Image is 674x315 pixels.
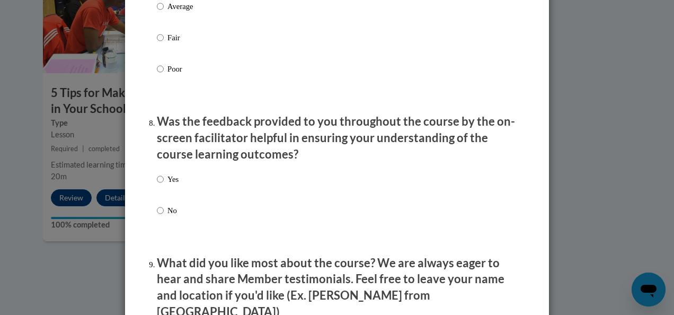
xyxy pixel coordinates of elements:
p: Yes [167,173,179,185]
input: Average [157,1,164,12]
p: Average [167,1,197,12]
p: No [167,205,179,216]
p: Was the feedback provided to you throughout the course by the on-screen facilitator helpful in en... [157,113,517,162]
p: Poor [167,63,197,75]
input: Yes [157,173,164,185]
input: Poor [157,63,164,75]
input: No [157,205,164,216]
p: Fair [167,32,197,43]
input: Fair [157,32,164,43]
